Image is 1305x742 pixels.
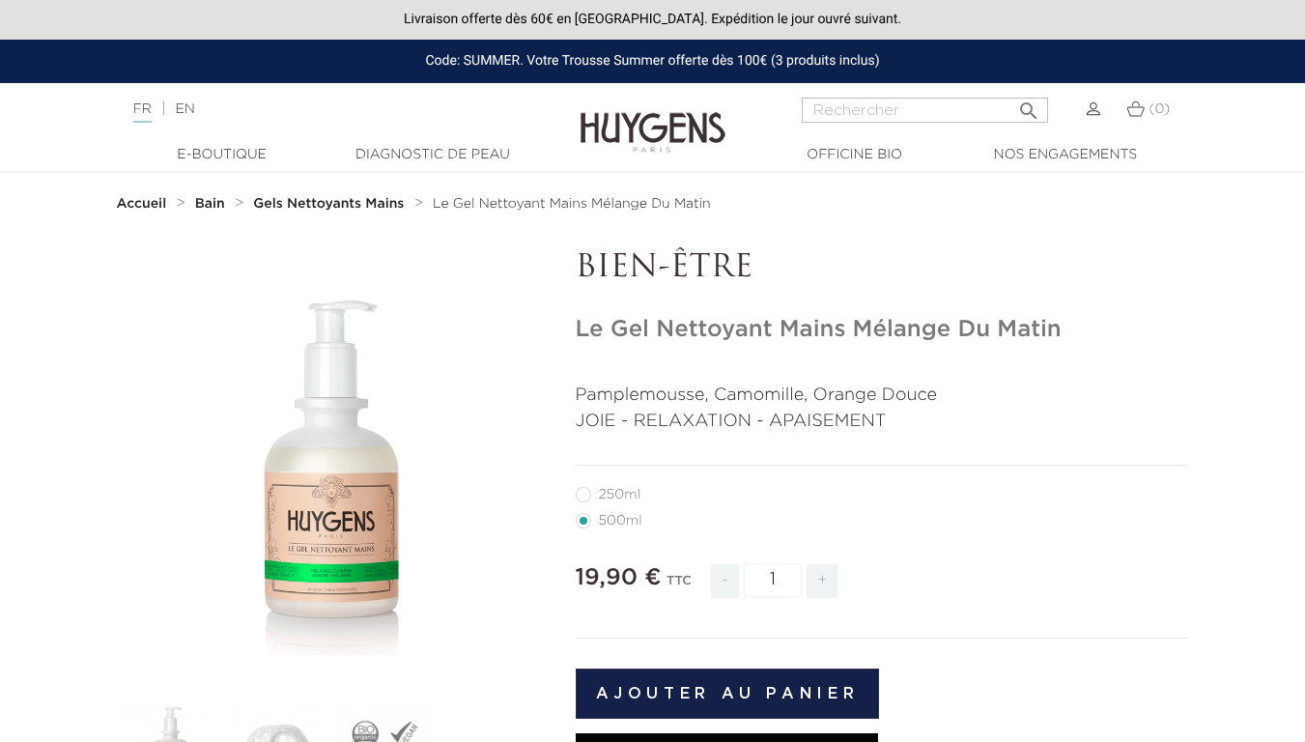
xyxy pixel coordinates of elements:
span: (0) [1149,102,1170,116]
button:  [1011,92,1046,118]
h1: Le Gel Nettoyant Mains Mélange Du Matin [576,316,1189,344]
a: Le Gel Nettoyant Mains Mélange Du Matin [433,196,711,212]
a: Nos engagements [969,145,1162,165]
strong: Accueil [117,197,167,211]
strong: Bain [195,197,225,211]
a: Gels Nettoyants Mains [253,196,409,212]
a: Diagnostic de peau [336,145,529,165]
img: Huygens [581,81,725,156]
a: Accueil [117,196,171,212]
strong: Gels Nettoyants Mains [253,197,404,211]
a: Bain [195,196,230,212]
span: 19,90 € [576,566,662,589]
span: + [807,564,837,598]
i:  [1017,94,1040,117]
a: EN [175,102,194,116]
span: Le Gel Nettoyant Mains Mélange Du Matin [433,197,711,211]
p: Pamplemousse, Camomille, Orange Douce [576,383,1189,409]
p: JOIE - RELAXATION - APAISEMENT [576,409,1189,435]
div: TTC [667,560,692,613]
a: FR [133,102,152,123]
label: 250ml [576,487,664,502]
input: Rechercher [802,98,1048,123]
label: 500ml [576,513,666,528]
button: Ajouter au panier [576,669,880,719]
span: - [711,564,738,598]
a: E-Boutique [126,145,319,165]
input: Quantité [744,563,802,597]
a: Officine Bio [758,145,951,165]
div: | [124,98,529,121]
p: BIEN-ÊTRE [576,250,1189,287]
